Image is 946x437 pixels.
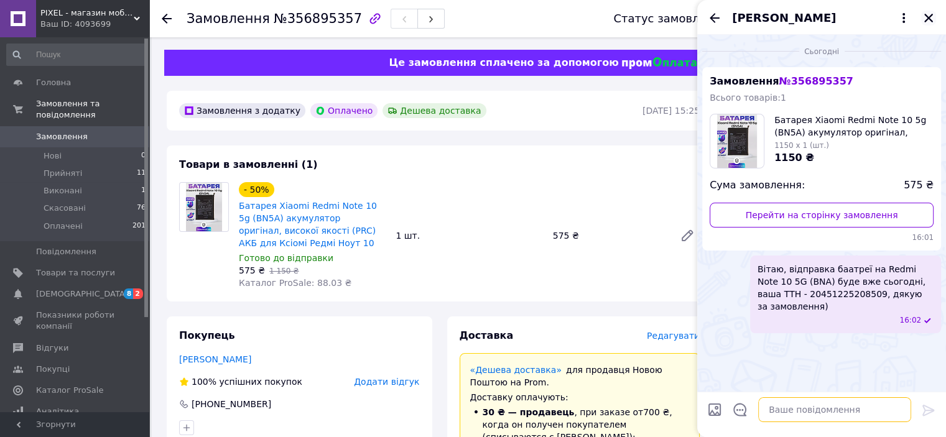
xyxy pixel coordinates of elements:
[179,375,302,388] div: успішних покупок
[310,103,378,118] div: Оплачено
[36,406,79,417] span: Аналітика
[779,75,853,87] span: № 356895357
[904,178,934,193] span: 575 ₴
[470,391,690,403] div: Доставку оплачують:
[732,10,911,26] button: [PERSON_NAME]
[179,329,235,341] span: Покупець
[647,331,700,341] span: Редагувати
[710,75,853,87] span: Замовлення
[132,221,146,232] span: 201
[239,201,377,248] a: Батарея Xiaomi Redmi Note 10 5g (BN5A) акумулятор оригінал, високої якості (PRC) АКБ для Ксіомі Р...
[774,152,814,163] span: 1150 ₴
[137,168,146,179] span: 11
[483,407,575,417] span: 30 ₴ — продавець
[391,227,547,244] div: 1 шт.
[44,150,62,162] span: Нові
[758,263,934,313] span: Вітаю, відправка баатреї на Redmi Note 10 5G (BNA) буде вже сьогодні, ваша ТТН - 20451225208509, ...
[36,364,70,375] span: Покупці
[36,246,96,257] span: Повідомлення
[899,315,921,326] span: 16:02 12.08.2025
[470,364,690,389] div: для продавця Новою Поштою на Prom.
[710,232,934,243] span: 16:01 12.08.2025
[162,12,172,25] div: Повернутися назад
[141,150,146,162] span: 0
[36,77,71,88] span: Головна
[36,267,115,278] span: Товари та послуги
[921,11,936,25] button: Закрити
[622,57,697,69] img: evopay logo
[799,47,844,57] span: Сьогодні
[717,114,758,168] img: 6608861462_w100_h100_batareya-xiaomi-redmi.jpg
[389,57,618,68] span: Це замовлення сплачено за допомогою
[36,288,128,300] span: [DEMOGRAPHIC_DATA]
[44,185,82,196] span: Виконані
[36,131,88,142] span: Замовлення
[40,7,134,19] span: PIXEL - магазин мобільних запчастин
[192,377,216,387] span: 100%
[190,398,272,410] div: [PHONE_NUMBER]
[239,253,333,263] span: Готово до відправки
[179,103,305,118] div: Замовлення з додатку
[702,45,941,57] div: 12.08.2025
[133,288,143,299] span: 2
[774,114,934,139] span: Батарея Xiaomi Redmi Note 10 5g (BN5A) акумулятор оригінал, високої якості (PRC) АКБ для Ксіомі Р...
[269,267,299,275] span: 1 150 ₴
[179,159,318,170] span: Товари в замовленні (1)
[44,221,83,232] span: Оплачені
[179,354,251,364] a: [PERSON_NAME]
[354,377,419,387] span: Додати відгук
[187,11,270,26] span: Замовлення
[732,402,748,418] button: Відкрити шаблони відповідей
[675,223,700,248] a: Редагувати
[239,182,274,197] div: - 50%
[6,44,147,66] input: Пошук
[274,11,362,26] span: №356895357
[44,203,86,214] span: Скасовані
[36,98,149,121] span: Замовлення та повідомлення
[470,365,562,375] a: «Дешева доставка»
[383,103,486,118] div: Дешева доставка
[40,19,149,30] div: Ваш ID: 4093699
[239,265,265,275] span: 575 ₴
[642,106,700,116] time: [DATE] 15:25
[774,141,829,150] span: 1150 x 1 (шт.)
[732,10,836,26] span: [PERSON_NAME]
[36,385,103,396] span: Каталог ProSale
[710,203,934,228] a: Перейти на сторінку замовлення
[124,288,134,299] span: 8
[613,12,728,25] div: Статус замовлення
[710,93,786,103] span: Всього товарів: 1
[710,178,805,193] span: Сума замовлення:
[36,343,68,354] span: Відгуки
[137,203,146,214] span: 76
[44,168,82,179] span: Прийняті
[36,310,115,332] span: Показники роботи компанії
[239,278,351,288] span: Каталог ProSale: 88.03 ₴
[186,183,223,231] img: Батарея Xiaomi Redmi Note 10 5g (BN5A) акумулятор оригінал, високої якості (PRC) АКБ для Ксіомі Р...
[548,227,670,244] div: 575 ₴
[460,329,514,341] span: Доставка
[707,11,722,25] button: Назад
[141,185,146,196] span: 1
